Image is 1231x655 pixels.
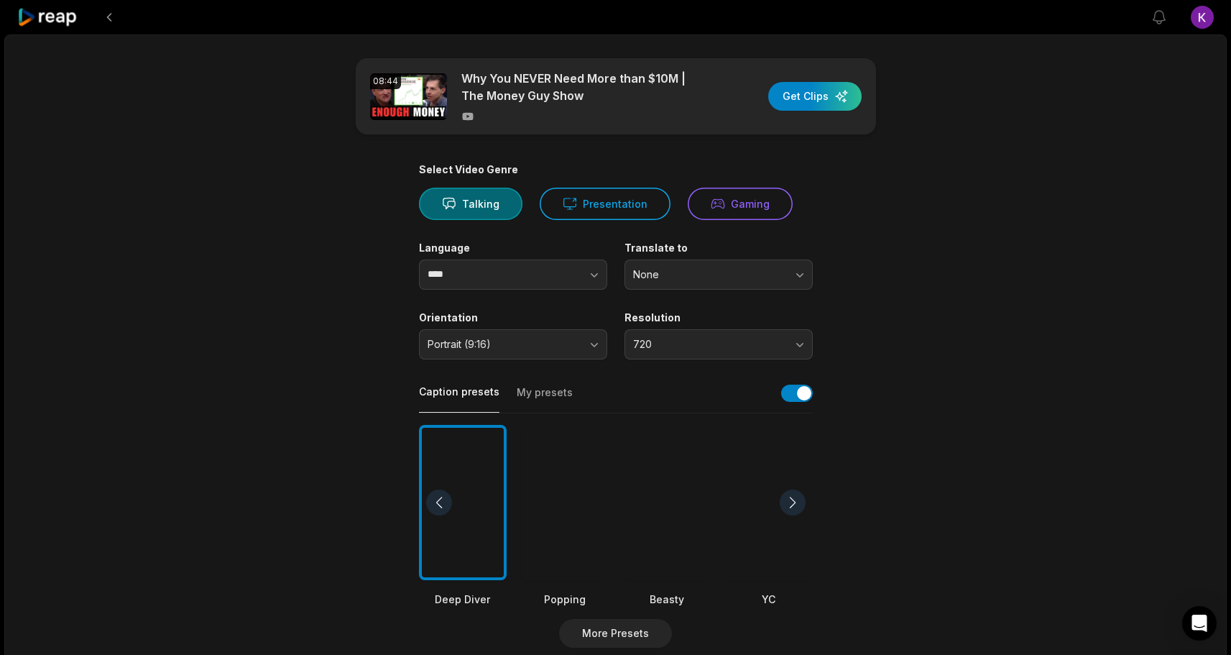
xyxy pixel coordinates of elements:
[419,385,499,413] button: Caption presets
[370,73,401,89] div: 08:44
[428,338,578,351] span: Portrait (9:16)
[419,163,813,176] div: Select Video Genre
[624,260,813,290] button: None
[623,592,711,607] div: Beasty
[461,70,709,104] p: Why You NEVER Need More than $10M | The Money Guy Show
[633,338,784,351] span: 720
[419,311,607,324] label: Orientation
[419,188,522,220] button: Talking
[624,311,813,324] label: Resolution
[1182,606,1217,641] div: Open Intercom Messenger
[419,242,607,255] label: Language
[559,619,672,648] button: More Presets
[688,188,793,220] button: Gaming
[540,188,670,220] button: Presentation
[521,592,609,607] div: Popping
[633,268,784,281] span: None
[624,329,813,359] button: 720
[624,242,813,255] label: Translate to
[419,592,507,607] div: Deep Diver
[517,385,573,413] button: My presets
[768,82,862,111] button: Get Clips
[419,329,607,359] button: Portrait (9:16)
[725,592,813,607] div: YC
